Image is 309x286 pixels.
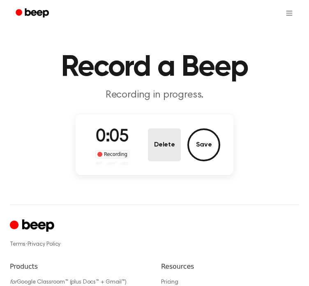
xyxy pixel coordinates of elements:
[187,128,220,161] button: Save Audio Record
[10,242,25,247] a: Terms
[10,279,17,285] i: for
[10,262,148,272] h6: Products
[10,5,56,21] a: Beep
[279,3,299,23] button: Open menu
[10,218,56,234] a: Cruip
[95,150,129,158] div: Recording
[96,128,129,146] span: 0:05
[10,89,299,101] p: Recording in progress.
[10,240,299,249] div: ·
[28,242,61,247] a: Privacy Policy
[10,279,127,285] a: forGoogle Classroom™ (plus Docs™ + Gmail™)
[10,53,299,82] h1: Record a Beep
[161,279,178,285] a: Pricing
[148,128,181,161] button: Delete Audio Record
[161,262,299,272] h6: Resources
